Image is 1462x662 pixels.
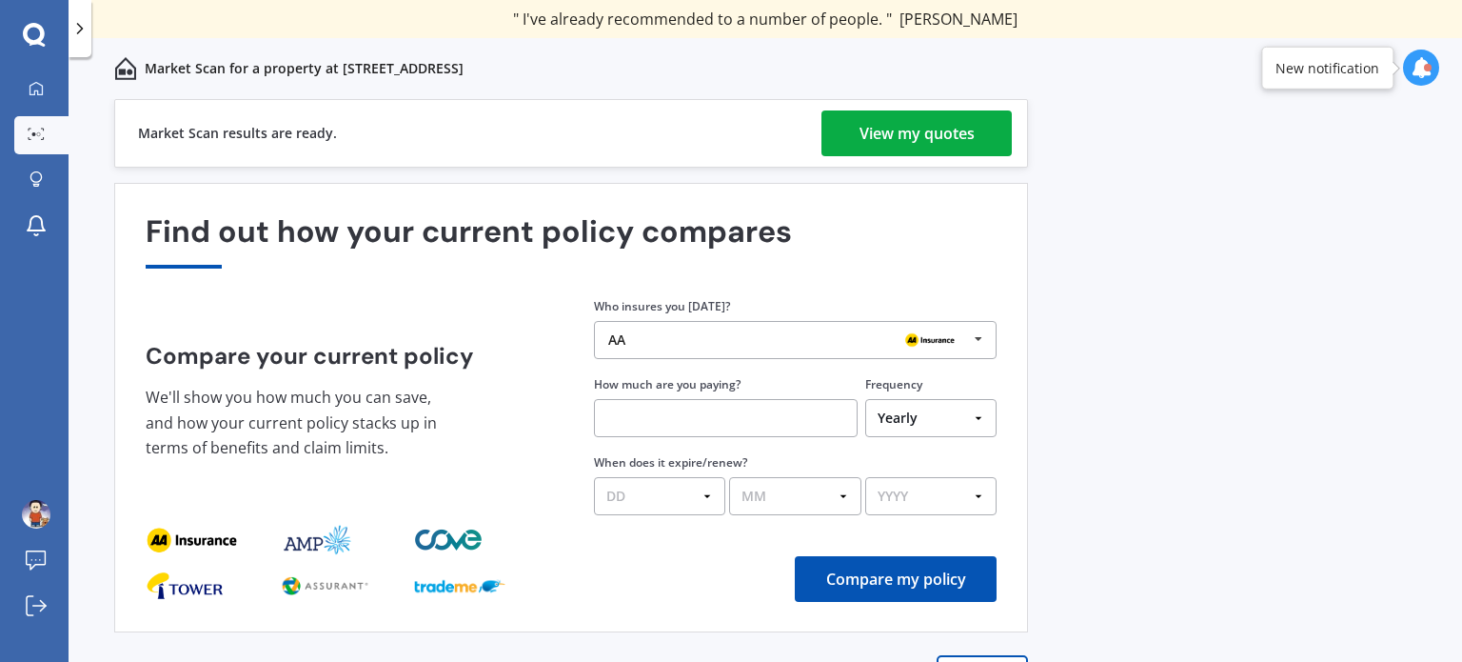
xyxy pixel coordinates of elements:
[138,100,337,167] div: Market Scan results are ready.
[608,333,625,347] div: AA
[146,343,548,370] h4: Compare your current policy
[1275,58,1379,77] div: New notification
[859,110,975,156] div: View my quotes
[594,298,730,314] label: Who insures you [DATE]?
[146,214,997,269] div: Find out how your current policy compares
[414,571,505,601] img: provider_logo_2
[280,525,353,555] img: provider_logo_1
[146,385,450,461] p: We'll show you how much you can save, and how your current policy stacks up in terms of benefits ...
[899,329,960,351] img: AA.webp
[22,500,50,529] img: 0062b0301e8e9aaa66ab4ae080d1875b
[414,525,486,555] img: provider_logo_2
[594,376,741,392] label: How much are you paying?
[114,57,137,80] img: home-and-contents.b802091223b8502ef2dd.svg
[146,571,224,601] img: provider_logo_0
[865,376,922,392] label: Frequency
[821,110,1012,156] a: View my quotes
[146,525,237,555] img: provider_logo_0
[280,571,371,601] img: provider_logo_1
[594,454,747,471] label: When does it expire/renew?
[145,59,464,78] p: Market Scan for a property at [STREET_ADDRESS]
[795,556,997,602] button: Compare my policy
